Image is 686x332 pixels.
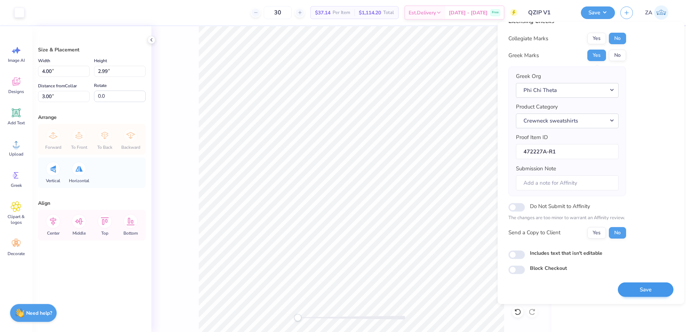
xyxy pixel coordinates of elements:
[609,227,626,239] button: No
[72,230,86,236] span: Middle
[516,175,619,191] input: Add a note for Affinity
[11,183,22,188] span: Greek
[38,199,146,207] div: Align
[516,133,548,142] label: Proof Item ID
[516,83,619,98] button: Phi Chi Theta
[101,230,108,236] span: Top
[516,114,619,128] button: Crewneck sweatshirts
[46,178,60,184] span: Vertical
[508,51,539,60] div: Greek Marks
[8,120,25,126] span: Add Text
[333,9,350,17] span: Per Item
[409,9,436,17] span: Est. Delivery
[492,10,499,15] span: Free
[38,56,50,65] label: Width
[123,230,138,236] span: Bottom
[523,5,575,20] input: Untitled Design
[8,251,25,257] span: Decorate
[516,72,541,80] label: Greek Org
[587,50,606,61] button: Yes
[38,82,77,90] label: Distance from Collar
[618,282,673,297] button: Save
[94,56,107,65] label: Height
[530,202,590,211] label: Do Not Submit to Affinity
[516,165,556,173] label: Submission Note
[38,114,146,121] div: Arrange
[581,6,615,19] button: Save
[94,81,107,90] label: Rotate
[587,33,606,44] button: Yes
[4,214,28,225] span: Clipart & logos
[69,178,89,184] span: Horizontal
[508,215,626,222] p: The changes are too minor to warrant an Affinity review.
[508,229,560,237] div: Send a Copy to Client
[645,9,652,17] span: ZA
[449,9,488,17] span: [DATE] - [DATE]
[8,89,24,94] span: Designs
[587,227,606,239] button: Yes
[8,57,25,63] span: Image AI
[26,310,52,317] strong: Need help?
[508,34,548,43] div: Collegiate Marks
[315,9,330,17] span: $37.14
[654,5,668,20] img: Zuriel Alaba
[609,50,626,61] button: No
[264,6,292,19] input: – –
[530,249,602,257] label: Includes text that isn't editable
[359,9,381,17] span: $1,114.20
[609,33,626,44] button: No
[383,9,394,17] span: Total
[530,264,567,272] label: Block Checkout
[9,151,23,157] span: Upload
[47,230,60,236] span: Center
[294,314,301,321] div: Accessibility label
[516,103,558,111] label: Product Category
[38,46,146,54] div: Size & Placement
[642,5,672,20] a: ZA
